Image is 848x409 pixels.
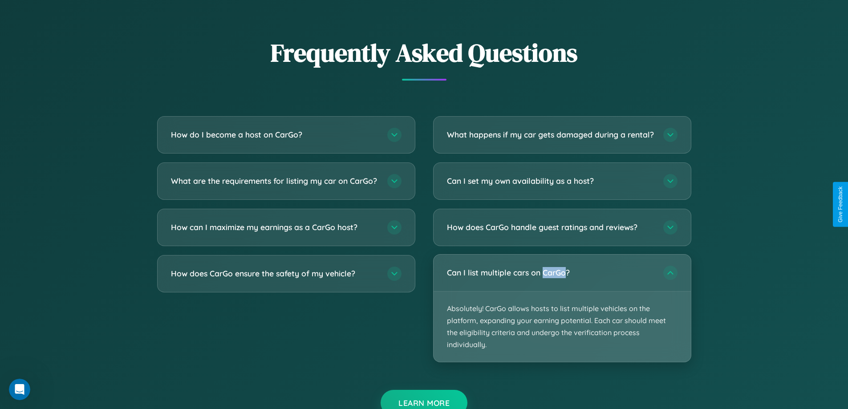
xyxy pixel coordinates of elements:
[171,268,378,279] h3: How does CarGo ensure the safety of my vehicle?
[157,36,691,70] h2: Frequently Asked Questions
[447,175,654,186] h3: Can I set my own availability as a host?
[434,292,691,362] p: Absolutely! CarGo allows hosts to list multiple vehicles on the platform, expanding your earning ...
[447,222,654,233] h3: How does CarGo handle guest ratings and reviews?
[9,379,30,400] iframe: Intercom live chat
[447,129,654,140] h3: What happens if my car gets damaged during a rental?
[171,129,378,140] h3: How do I become a host on CarGo?
[447,267,654,278] h3: Can I list multiple cars on CarGo?
[171,175,378,186] h3: What are the requirements for listing my car on CarGo?
[171,222,378,233] h3: How can I maximize my earnings as a CarGo host?
[837,186,844,223] div: Give Feedback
